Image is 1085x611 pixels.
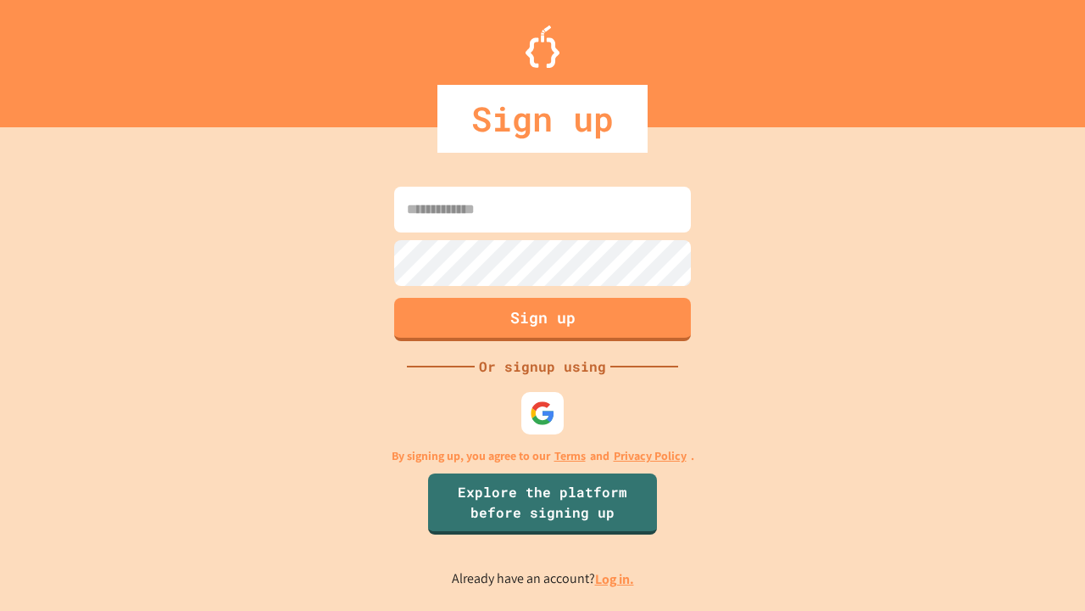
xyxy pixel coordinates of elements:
[437,85,648,153] div: Sign up
[530,401,555,426] img: google-icon.svg
[614,447,687,465] a: Privacy Policy
[428,474,657,535] a: Explore the platform before signing up
[452,569,634,590] p: Already have an account?
[394,298,691,341] button: Sign up
[595,570,634,588] a: Log in.
[392,447,694,465] p: By signing up, you agree to our and .
[475,356,610,377] div: Or signup using
[554,447,586,465] a: Terms
[526,25,559,68] img: Logo.svg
